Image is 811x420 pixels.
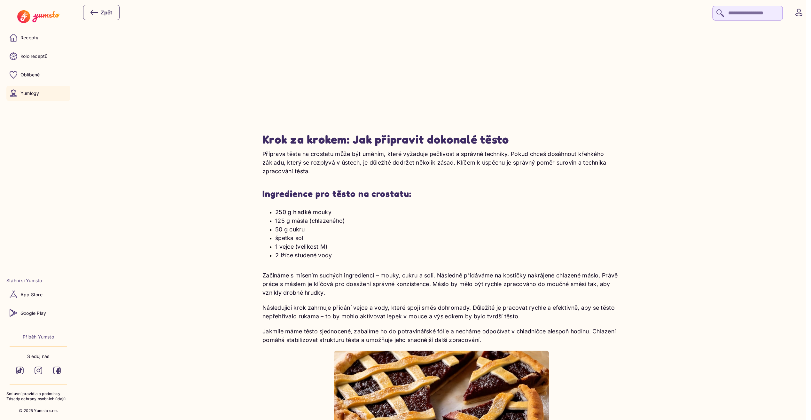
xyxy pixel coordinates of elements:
[275,242,620,251] p: 1 vejce (velikost M)
[20,310,46,316] p: Google Play
[6,67,70,82] a: Oblíbené
[275,216,620,225] p: 125 g másla (chlazeného)
[275,225,620,234] p: 50 g cukru
[83,5,120,20] button: Zpět
[275,251,620,260] p: 2 lžíce studené vody
[23,334,54,340] a: Příběh Yumsto
[6,396,70,402] a: Zásady ochrany osobních údajů
[262,303,620,321] p: Následující krok zahrnuje přidání vejce a vody, které spojí směs dohromady. Důležité je pracovat ...
[90,9,112,16] div: Zpět
[6,30,70,45] a: Recepty
[19,408,58,414] p: © 2025 Yumsto s.r.o.
[20,292,43,298] p: App Store
[262,188,620,199] h3: Ingredience pro těsto na crostatu:
[20,35,38,41] p: Recepty
[275,234,620,242] p: špetka soli
[20,53,48,59] p: Kolo receptů
[262,327,620,344] p: Jakmile máme těsto sjednocené, zabalíme ho do potravinářské fólie a necháme odpočívat v chladničc...
[6,86,70,101] a: Yumlogy
[262,271,620,297] p: Začínáme s mísením suchých ingrediencí – mouky, cukru a soli. Následně přidáváme na kostičky nakr...
[27,353,49,360] p: Sleduj nás
[6,277,70,284] li: Stáhni si Yumsto
[20,72,40,78] p: Oblíbené
[6,287,70,302] a: App Store
[17,10,59,23] img: Yumsto logo
[6,391,70,397] a: Smluvní pravidla a podmínky
[262,132,620,146] h2: Krok za krokem: Jak připravit dokonalé těsto
[262,150,620,175] p: Příprava těsta na crostatu může být uměním, které vyžaduje pečlivost a správné techniky. Pokud ch...
[6,305,70,321] a: Google Play
[275,208,620,216] p: 250 g hladké mouky
[20,90,39,97] p: Yumlogy
[6,49,70,64] a: Kolo receptů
